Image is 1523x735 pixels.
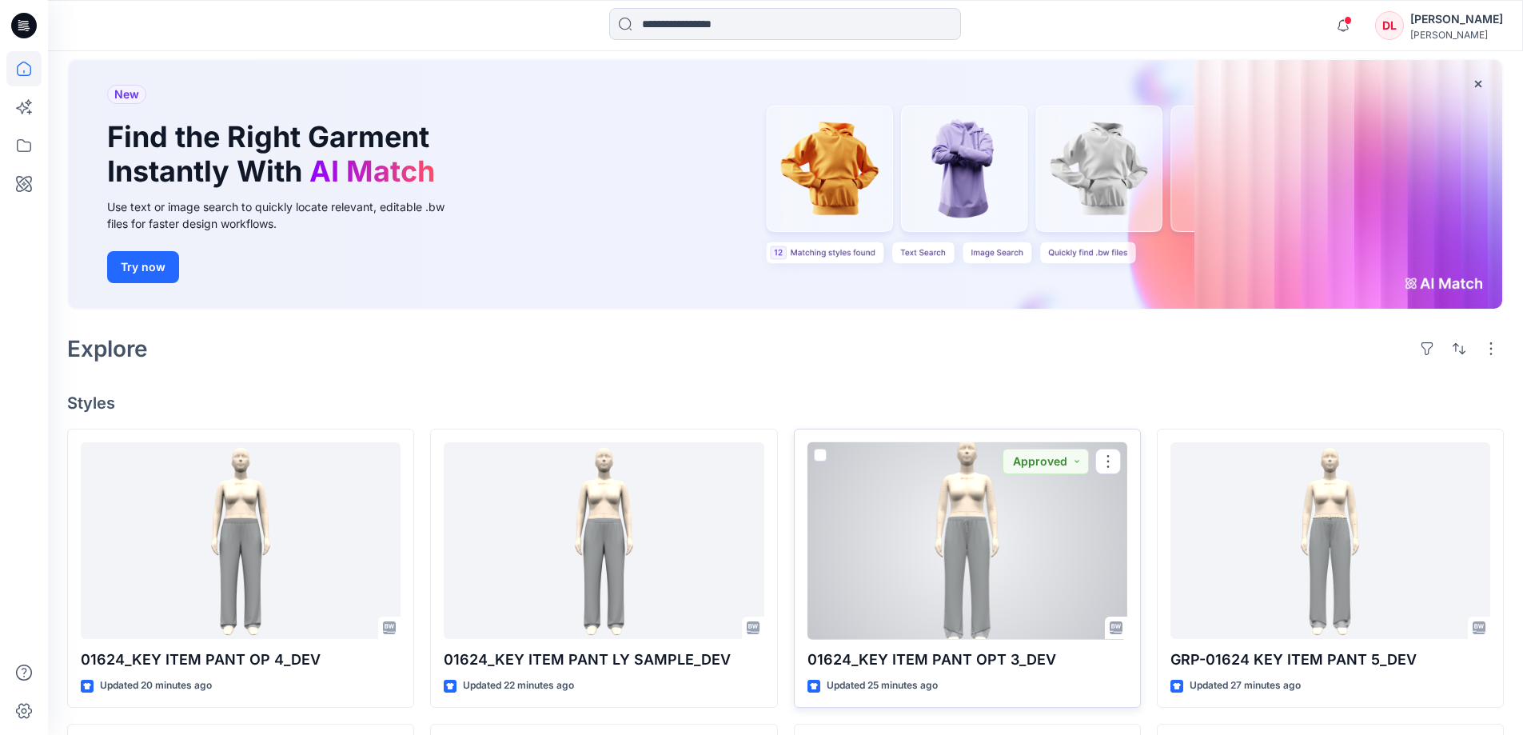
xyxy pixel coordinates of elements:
div: DL [1375,11,1404,40]
div: Use text or image search to quickly locate relevant, editable .bw files for faster design workflows. [107,198,467,232]
a: 01624_KEY ITEM PANT OPT 3_DEV [807,442,1127,640]
h1: Find the Right Garment Instantly With [107,120,443,189]
div: [PERSON_NAME] [1410,10,1503,29]
p: Updated 25 minutes ago [827,677,938,694]
p: Updated 27 minutes ago [1190,677,1301,694]
h4: Styles [67,393,1504,413]
span: New [114,85,139,104]
a: GRP-01624 KEY ITEM PANT 5_DEV [1170,442,1490,640]
p: Updated 22 minutes ago [463,677,574,694]
a: 01624_KEY ITEM PANT OP 4_DEV [81,442,401,640]
p: 01624_KEY ITEM PANT OPT 3_DEV [807,649,1127,671]
button: Try now [107,251,179,283]
p: Updated 20 minutes ago [100,677,212,694]
a: 01624_KEY ITEM PANT LY SAMPLE_DEV [444,442,763,640]
p: GRP-01624 KEY ITEM PANT 5_DEV [1170,649,1490,671]
p: 01624_KEY ITEM PANT OP 4_DEV [81,649,401,671]
p: 01624_KEY ITEM PANT LY SAMPLE_DEV [444,649,763,671]
span: AI Match [309,154,435,189]
div: [PERSON_NAME] [1410,29,1503,41]
h2: Explore [67,336,148,362]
